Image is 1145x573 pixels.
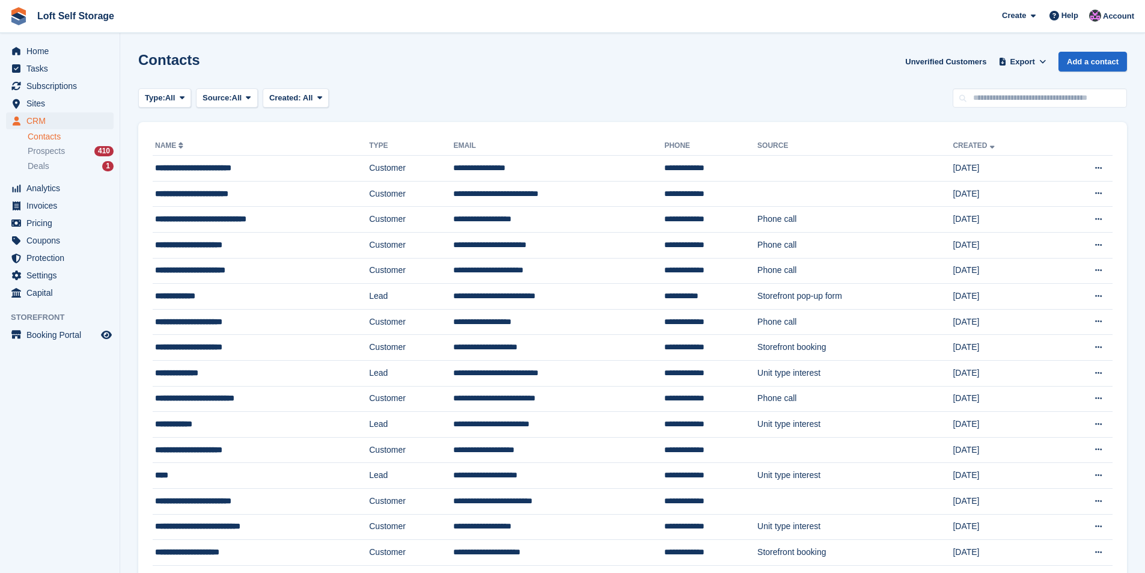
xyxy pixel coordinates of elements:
[303,93,313,102] span: All
[6,43,114,60] a: menu
[26,43,99,60] span: Home
[28,145,114,158] a: Prospects 410
[6,326,114,343] a: menu
[757,232,953,258] td: Phone call
[369,335,453,361] td: Customer
[26,267,99,284] span: Settings
[953,488,1054,514] td: [DATE]
[953,258,1054,284] td: [DATE]
[953,232,1054,258] td: [DATE]
[6,215,114,231] a: menu
[6,232,114,249] a: menu
[953,386,1054,412] td: [DATE]
[953,309,1054,335] td: [DATE]
[369,136,453,156] th: Type
[757,335,953,361] td: Storefront booking
[10,7,28,25] img: stora-icon-8386f47178a22dfd0bd8f6a31ec36ba5ce8667c1dd55bd0f319d3a0aa187defe.svg
[26,112,99,129] span: CRM
[369,232,453,258] td: Customer
[6,197,114,214] a: menu
[953,463,1054,489] td: [DATE]
[28,160,114,173] a: Deals 1
[369,156,453,182] td: Customer
[26,197,99,214] span: Invoices
[203,92,231,104] span: Source:
[369,181,453,207] td: Customer
[953,360,1054,386] td: [DATE]
[26,180,99,197] span: Analytics
[369,309,453,335] td: Customer
[155,141,186,150] a: Name
[6,284,114,301] a: menu
[369,514,453,540] td: Customer
[28,146,65,157] span: Prospects
[26,250,99,266] span: Protection
[953,181,1054,207] td: [DATE]
[953,514,1054,540] td: [DATE]
[26,78,99,94] span: Subscriptions
[369,488,453,514] td: Customer
[11,311,120,323] span: Storefront
[953,540,1054,566] td: [DATE]
[953,412,1054,438] td: [DATE]
[26,326,99,343] span: Booking Portal
[1010,56,1035,68] span: Export
[953,284,1054,310] td: [DATE]
[369,284,453,310] td: Lead
[757,412,953,438] td: Unit type interest
[757,540,953,566] td: Storefront booking
[757,136,953,156] th: Source
[6,78,114,94] a: menu
[757,514,953,540] td: Unit type interest
[26,232,99,249] span: Coupons
[757,386,953,412] td: Phone call
[6,112,114,129] a: menu
[138,52,200,68] h1: Contacts
[269,93,301,102] span: Created:
[953,437,1054,463] td: [DATE]
[28,161,49,172] span: Deals
[369,540,453,566] td: Customer
[32,6,119,26] a: Loft Self Storage
[757,309,953,335] td: Phone call
[6,180,114,197] a: menu
[94,146,114,156] div: 410
[99,328,114,342] a: Preview store
[26,284,99,301] span: Capital
[664,136,757,156] th: Phone
[453,136,664,156] th: Email
[757,284,953,310] td: Storefront pop-up form
[26,95,99,112] span: Sites
[369,463,453,489] td: Lead
[263,88,329,108] button: Created: All
[369,386,453,412] td: Customer
[953,335,1054,361] td: [DATE]
[102,161,114,171] div: 1
[165,92,176,104] span: All
[1089,10,1101,22] img: Amy Wright
[1002,10,1026,22] span: Create
[6,267,114,284] a: menu
[953,156,1054,182] td: [DATE]
[6,60,114,77] a: menu
[196,88,258,108] button: Source: All
[369,258,453,284] td: Customer
[900,52,991,72] a: Unverified Customers
[1103,10,1134,22] span: Account
[232,92,242,104] span: All
[953,207,1054,233] td: [DATE]
[26,60,99,77] span: Tasks
[369,437,453,463] td: Customer
[757,258,953,284] td: Phone call
[953,141,997,150] a: Created
[757,207,953,233] td: Phone call
[996,52,1049,72] button: Export
[26,215,99,231] span: Pricing
[6,95,114,112] a: menu
[1058,52,1127,72] a: Add a contact
[138,88,191,108] button: Type: All
[369,412,453,438] td: Lead
[369,360,453,386] td: Lead
[369,207,453,233] td: Customer
[757,360,953,386] td: Unit type interest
